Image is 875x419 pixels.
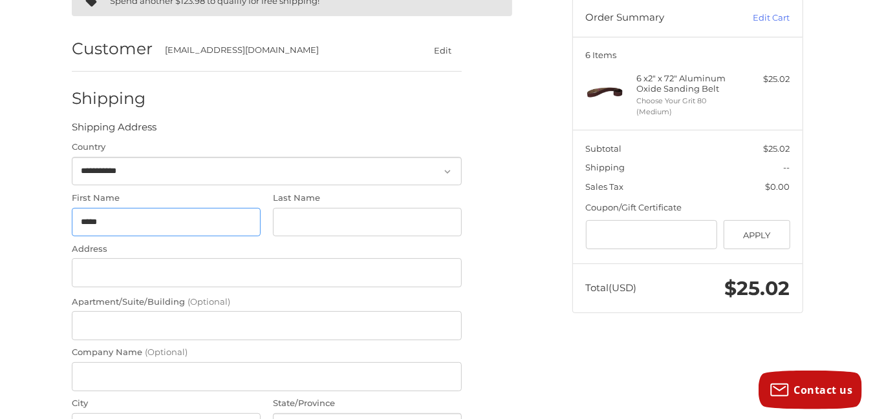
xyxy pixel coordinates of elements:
[72,120,157,141] legend: Shipping Address
[724,220,790,249] button: Apply
[586,181,624,192] span: Sales Tax
[586,50,790,60] h3: 6 Items
[145,347,188,357] small: (Optional)
[188,296,230,307] small: (Optional)
[273,397,462,410] label: State/Province
[72,346,462,359] label: Company Name
[794,383,853,397] span: Contact us
[166,44,400,57] div: [EMAIL_ADDRESS][DOMAIN_NAME]
[739,73,790,86] div: $25.02
[273,192,462,205] label: Last Name
[586,143,622,154] span: Subtotal
[759,371,862,409] button: Contact us
[72,39,153,59] h2: Customer
[424,41,462,59] button: Edit
[586,281,637,294] span: Total (USD)
[72,397,261,410] label: City
[586,162,625,172] span: Shipping
[784,162,790,172] span: --
[72,141,462,154] label: Country
[764,143,790,154] span: $25.02
[72,296,462,309] label: Apartment/Suite/Building
[637,73,736,94] h4: 6 x 2" x 72" Aluminum Oxide Sanding Belt
[72,88,147,108] h2: Shipping
[725,276,790,300] span: $25.02
[586,201,790,214] div: Coupon/Gift Certificate
[766,181,790,192] span: $0.00
[725,12,790,25] a: Edit Cart
[72,192,261,205] label: First Name
[586,220,718,249] input: Gift Certificate or Coupon Code
[586,12,725,25] h3: Order Summary
[72,243,462,256] label: Address
[637,96,736,117] li: Choose Your Grit 80 (Medium)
